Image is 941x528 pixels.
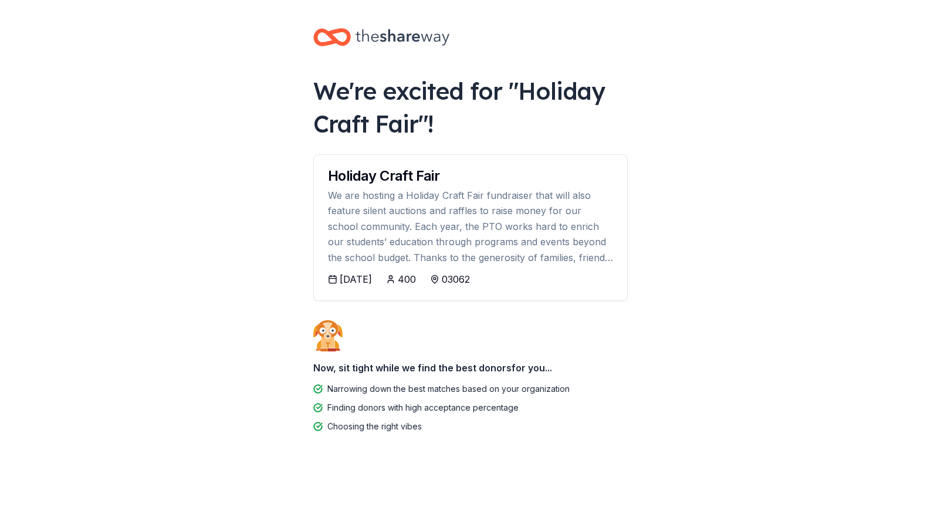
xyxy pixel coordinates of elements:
[328,188,613,265] div: We are hosting a Holiday Craft Fair fundraiser that will also feature silent auctions and raffles...
[313,356,628,380] div: Now, sit tight while we find the best donors for you...
[327,401,519,415] div: Finding donors with high acceptance percentage
[398,272,416,286] div: 400
[313,75,628,140] div: We're excited for " Holiday Craft Fair "!
[313,320,343,351] img: Dog waiting patiently
[340,272,372,286] div: [DATE]
[442,272,470,286] div: 03062
[327,419,422,434] div: Choosing the right vibes
[328,169,613,183] div: Holiday Craft Fair
[327,382,570,396] div: Narrowing down the best matches based on your organization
